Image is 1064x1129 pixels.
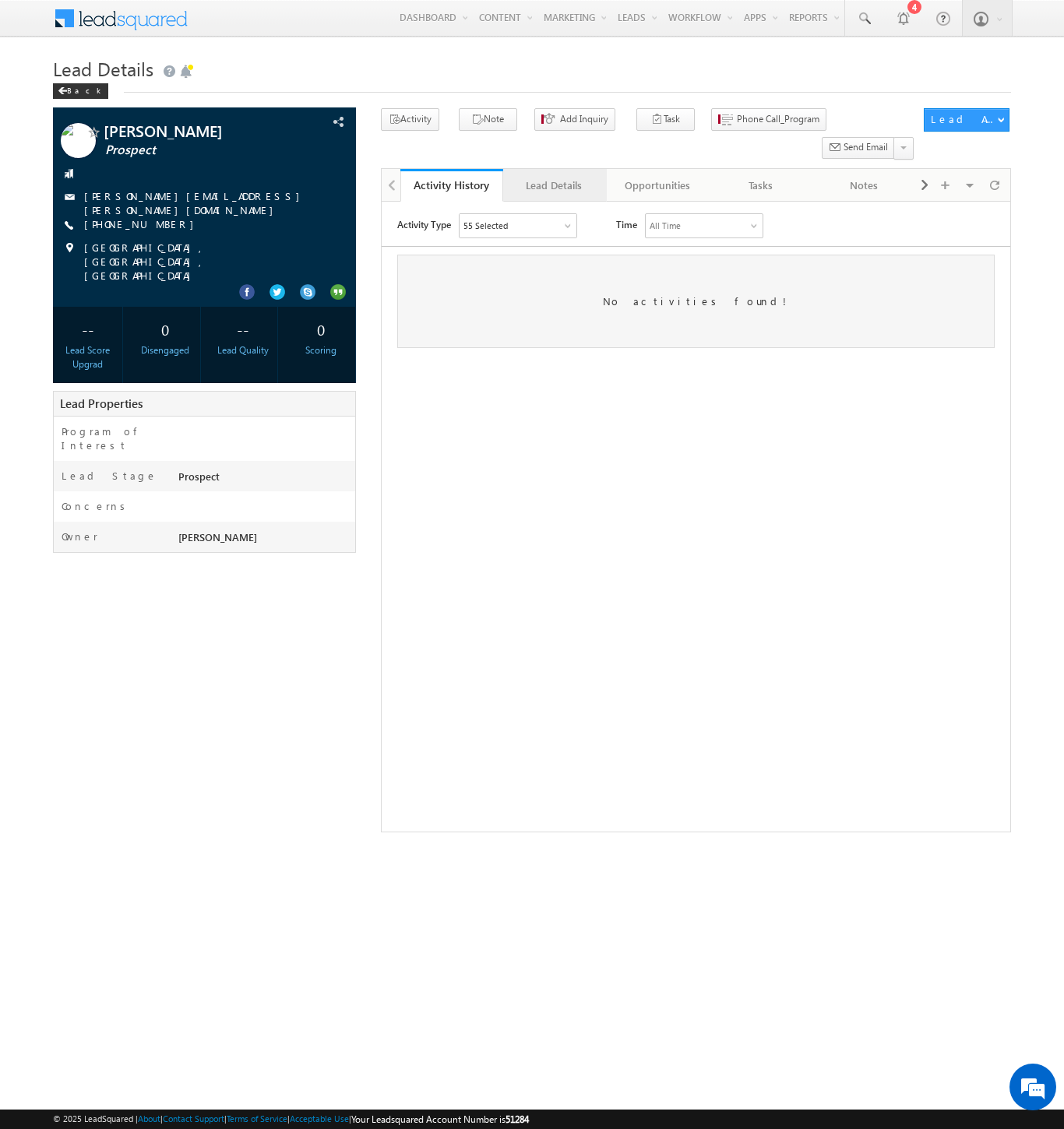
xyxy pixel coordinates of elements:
a: Contact Support [163,1113,224,1124]
button: Send Email [822,137,895,160]
div: Lead Actions [931,112,997,126]
div: 55 Selected [82,17,126,31]
button: Task [636,108,695,131]
a: Notes [812,169,915,202]
div: Scoring [290,343,351,357]
a: Back [53,83,116,96]
span: Activity Type [16,12,69,35]
a: Tasks [710,169,812,202]
label: Concerns [62,499,131,513]
a: Terms of Service [227,1113,287,1124]
button: Activity [381,108,439,131]
div: Tasks [722,176,798,195]
div: Lead Quality [213,343,274,357]
span: 51284 [506,1113,529,1125]
span: [PERSON_NAME] [104,123,291,139]
div: No activities found! [16,53,613,146]
span: Time [234,12,255,35]
label: Program of Interest [62,424,163,452]
span: [PHONE_NUMBER] [84,217,202,233]
button: Note [459,108,517,131]
span: Prospect [105,142,292,158]
div: All Time [268,17,299,31]
div: 0 [290,315,351,343]
a: Activity History [400,169,503,202]
div: -- [213,315,274,343]
div: Lead Details [516,176,592,195]
span: Add Inquiry [560,112,608,126]
label: Lead Stage [62,469,157,483]
span: Phone Call_Program [737,112,819,126]
span: Send Email [844,140,888,154]
a: [PERSON_NAME][EMAIL_ADDRESS][PERSON_NAME][DOMAIN_NAME] [84,189,308,216]
button: Phone Call_Program [711,108,826,131]
label: Owner [62,529,98,543]
div: Lead Score Upgrad [57,343,118,371]
a: Lead Details [503,169,606,202]
button: Add Inquiry [534,108,615,131]
span: Lead Properties [60,396,143,411]
span: Lead Details [53,56,153,81]
div: Notes [825,176,901,195]
button: Lead Actions [924,108,1009,132]
div: Sales Activity,Program,Email Bounced,Email Link Clicked,Email Marked Spam & 50 more.. [78,12,195,36]
div: Back [53,83,108,99]
div: Activity History [412,178,491,192]
span: © 2025 LeadSquared | | | | | [53,1112,529,1127]
span: [PERSON_NAME] [178,530,257,543]
div: Disengaged [135,343,196,357]
a: Acceptable Use [290,1113,349,1124]
a: Opportunities [607,169,710,202]
span: Your Leadsquared Account Number is [351,1113,529,1125]
div: -- [57,315,118,343]
span: [GEOGRAPHIC_DATA], [GEOGRAPHIC_DATA], [GEOGRAPHIC_DATA] [84,241,328,283]
div: Prospect [174,469,355,491]
div: 0 [135,315,196,343]
a: About [138,1113,160,1124]
div: Opportunities [619,176,696,195]
img: Profile photo [61,123,96,164]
